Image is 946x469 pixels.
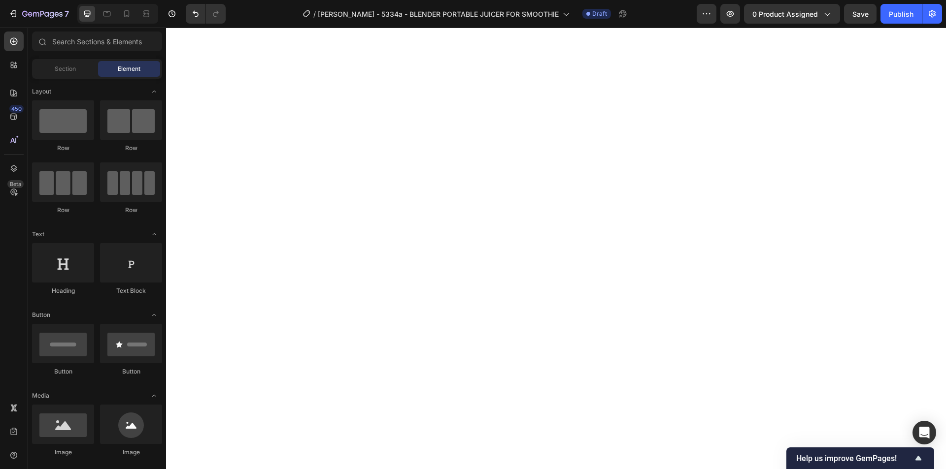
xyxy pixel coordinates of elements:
div: Row [32,206,94,215]
button: Publish [880,4,922,24]
p: 7 [65,8,69,20]
div: Row [100,206,162,215]
div: Publish [889,9,913,19]
div: Undo/Redo [186,4,226,24]
span: Toggle open [146,226,162,242]
span: Element [118,64,140,73]
span: Media [32,391,49,400]
div: Image [100,448,162,457]
span: Save [852,10,869,18]
div: Image [32,448,94,457]
iframe: Design area [166,28,946,469]
div: Button [32,367,94,376]
div: 450 [9,105,24,113]
span: Button [32,311,50,319]
span: Section [55,64,76,73]
span: [PERSON_NAME] - 5334a - BLENDER PORTABLE JUICER FOR SMOOTHIE [318,9,559,19]
span: Toggle open [146,388,162,404]
div: Beta [7,180,24,188]
button: 0 product assigned [744,4,840,24]
button: 7 [4,4,73,24]
div: Row [100,144,162,153]
input: Search Sections & Elements [32,31,162,51]
button: Show survey - Help us improve GemPages! [796,452,924,464]
span: Toggle open [146,307,162,323]
div: Heading [32,286,94,295]
span: Toggle open [146,84,162,99]
div: Button [100,367,162,376]
span: Text [32,230,44,239]
span: 0 product assigned [752,9,818,19]
div: Row [32,144,94,153]
div: Text Block [100,286,162,295]
span: Layout [32,87,51,96]
span: Draft [592,9,607,18]
button: Save [844,4,877,24]
span: / [313,9,316,19]
div: Open Intercom Messenger [912,421,936,444]
span: Help us improve GemPages! [796,454,912,463]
